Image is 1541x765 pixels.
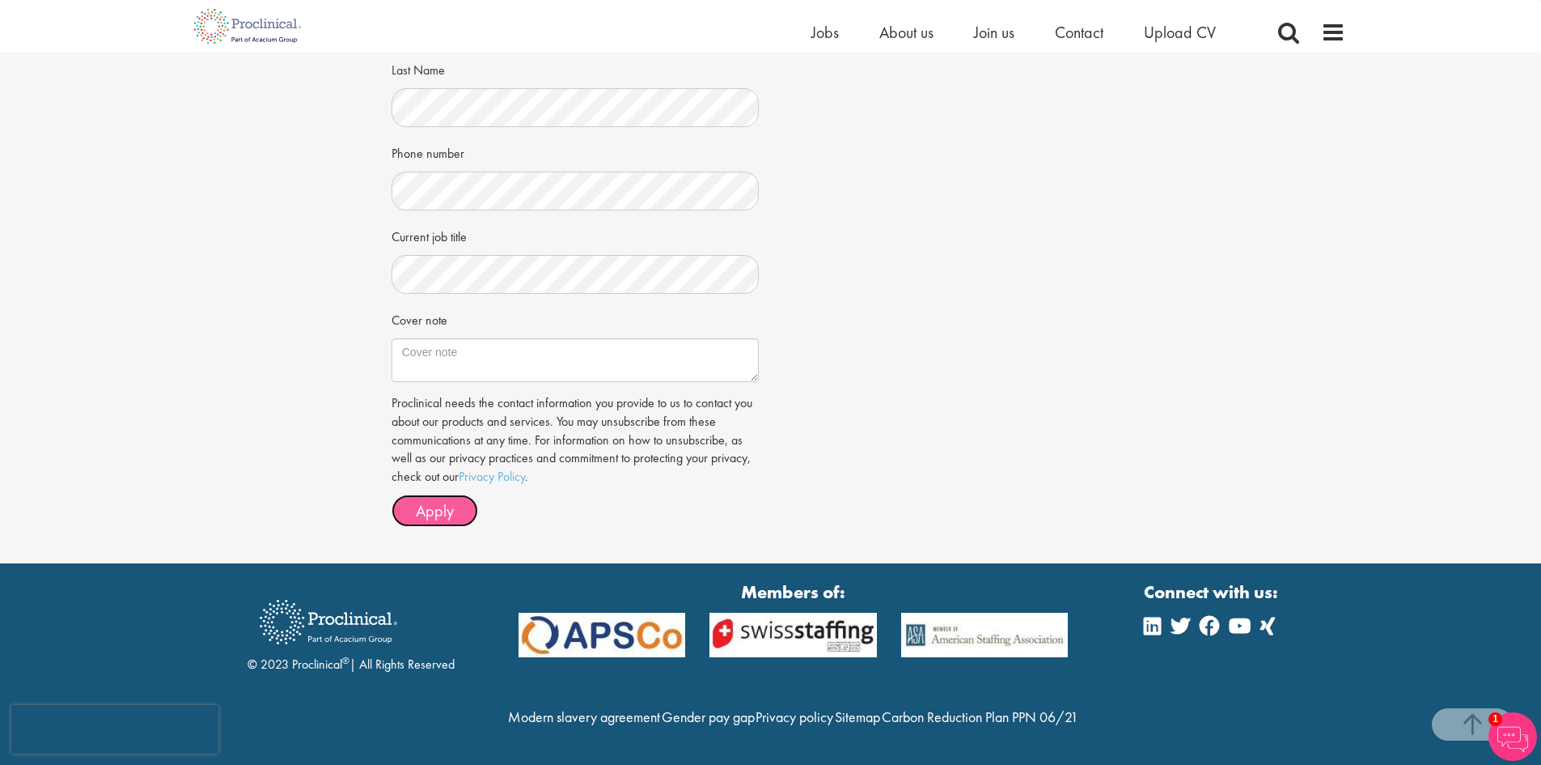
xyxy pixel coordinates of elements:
a: Privacy policy [756,708,833,726]
a: Upload CV [1144,22,1216,43]
a: Gender pay gap [662,708,755,726]
a: Privacy Policy [459,468,525,485]
strong: Connect with us: [1144,580,1281,605]
strong: Members of: [519,580,1069,605]
button: Apply [392,495,478,527]
a: Jobs [811,22,839,43]
p: Proclinical needs the contact information you provide to us to contact you about our products and... [392,394,759,487]
span: Apply [416,500,454,521]
div: © 2023 Proclinical | All Rights Reserved [248,588,455,674]
label: Last Name [392,56,445,80]
a: Join us [974,22,1014,43]
iframe: reCAPTCHA [11,705,218,754]
img: APSCo [506,613,698,657]
img: APSCo [889,613,1081,657]
img: Proclinical Recruitment [248,589,409,656]
sup: ® [342,654,349,667]
label: Current job title [392,223,467,247]
a: Contact [1055,22,1103,43]
label: Phone number [392,139,464,164]
label: Cover note [392,306,447,330]
img: Chatbot [1488,712,1537,761]
img: APSCo [697,613,889,657]
span: 1 [1488,712,1502,726]
a: Modern slavery agreement [508,708,660,726]
a: Carbon Reduction Plan PPN 06/21 [882,708,1078,726]
a: About us [879,22,933,43]
a: Sitemap [835,708,880,726]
